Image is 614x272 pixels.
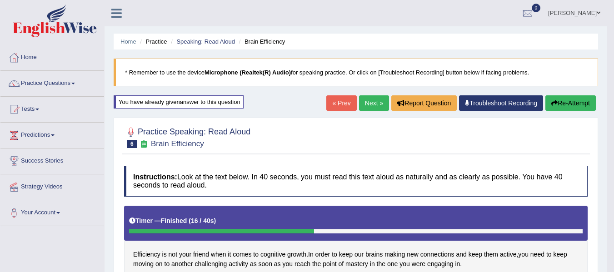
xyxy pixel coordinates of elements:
[139,140,149,148] small: Exam occurring question
[179,250,191,259] span: Click to see word definition
[553,250,567,259] span: Click to see word definition
[0,45,104,68] a: Home
[295,259,310,269] span: Click to see word definition
[114,95,244,109] div: You have already given answer to this question
[195,259,227,269] span: Click to see word definition
[530,250,544,259] span: Click to see word definition
[412,259,425,269] span: Click to see word definition
[312,259,321,269] span: Click to see word definition
[253,250,259,259] span: Click to see word definition
[518,250,529,259] span: Click to see word definition
[456,250,466,259] span: Click to see word definition
[171,259,193,269] span: Click to see word definition
[205,69,291,76] b: Microphone (Realtek(R) Audio)
[162,250,167,259] span: Click to see word definition
[250,259,257,269] span: Click to see word definition
[189,217,191,224] b: (
[326,95,356,111] a: « Prev
[127,140,137,148] span: 6
[387,259,398,269] span: Click to see word definition
[260,250,285,259] span: Click to see word definition
[455,259,460,269] span: Click to see word definition
[283,259,293,269] span: Click to see word definition
[124,125,250,148] h2: Practice Speaking: Read Aloud
[500,250,517,259] span: Click to see word definition
[0,148,104,171] a: Success Stories
[399,259,410,269] span: Click to see word definition
[169,250,177,259] span: Click to see word definition
[155,259,163,269] span: Click to see word definition
[308,250,314,259] span: Click to see word definition
[427,259,454,269] span: Click to see word definition
[133,250,160,259] span: Click to see word definition
[315,250,330,259] span: Click to see word definition
[0,200,104,223] a: Your Account
[237,37,285,46] li: Brain Efficiency
[345,259,368,269] span: Click to see word definition
[339,259,344,269] span: Click to see word definition
[176,38,235,45] a: Speaking: Read Aloud
[354,250,364,259] span: Click to see word definition
[161,217,187,224] b: Finished
[420,250,454,259] span: Click to see word definition
[0,71,104,94] a: Practice Questions
[133,173,177,181] b: Instructions:
[546,250,552,259] span: Click to see word definition
[233,250,251,259] span: Click to see word definition
[120,38,136,45] a: Home
[0,97,104,119] a: Tests
[484,250,498,259] span: Click to see word definition
[259,259,272,269] span: Click to see word definition
[193,250,209,259] span: Click to see word definition
[229,259,248,269] span: Click to see word definition
[124,166,588,196] h4: Look at the text below. In 40 seconds, you must read this text aloud as naturally and as clearly ...
[287,250,306,259] span: Click to see word definition
[0,123,104,145] a: Predictions
[151,139,204,148] small: Brain Efficiency
[129,218,216,224] h5: Timer —
[459,95,543,111] a: Troubleshoot Recording
[391,95,457,111] button: Report Question
[532,4,541,12] span: 0
[323,259,336,269] span: Click to see word definition
[191,217,214,224] b: 16 / 40s
[332,250,337,259] span: Click to see word definition
[274,259,281,269] span: Click to see word definition
[339,250,353,259] span: Click to see word definition
[165,259,170,269] span: Click to see word definition
[407,250,419,259] span: Click to see word definition
[114,59,598,86] blockquote: * Remember to use the device for speaking practice. Or click on [Troubleshoot Recording] button b...
[545,95,596,111] button: Re-Attempt
[377,259,385,269] span: Click to see word definition
[365,250,383,259] span: Click to see word definition
[133,259,154,269] span: Click to see word definition
[228,250,231,259] span: Click to see word definition
[214,217,216,224] b: )
[211,250,226,259] span: Click to see word definition
[0,174,104,197] a: Strategy Videos
[469,250,482,259] span: Click to see word definition
[138,37,167,46] li: Practice
[359,95,389,111] a: Next »
[370,259,375,269] span: Click to see word definition
[384,250,405,259] span: Click to see word definition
